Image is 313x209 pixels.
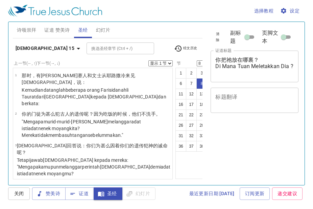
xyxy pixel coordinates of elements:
wg3756: membasuh [48,132,123,138]
button: 23 [196,110,207,120]
span: 设定 [282,7,299,15]
span: 赞美诗 [38,189,60,198]
wg3862: nenek moyang [22,126,123,138]
wg3845: adat istiadat [22,119,141,138]
wg846: 不 [141,111,161,117]
wg4675: 门徒 [31,111,161,117]
p: Kemudian [22,87,170,107]
button: 经文历史 [170,43,201,54]
span: 经文历史 [174,44,197,53]
span: 递交建议 [278,189,297,198]
wg3862: 呢？因为 [84,111,160,117]
p: 你的 [22,111,170,117]
wg611: 说 [17,143,168,155]
b: [DEMOGRAPHIC_DATA] 15 [16,44,74,53]
span: 3 [15,143,17,147]
button: 11 [175,89,186,99]
wg3004: ： [81,80,86,85]
wg5330: dan [22,87,166,106]
iframe: from-child [208,120,282,183]
button: 22 [186,110,197,120]
p: 那时 [22,72,170,86]
button: 圣经 [94,187,122,200]
button: 27 [186,120,197,131]
button: 关闭 [8,187,30,200]
label: 上一节 (←, ↑) 下一节 (→, ↓) [14,61,60,65]
textarea: 你把祂放在哪裏？ Di Mana Tuan Meletakkan Dia ? [215,57,294,76]
span: 圣经 [99,189,117,198]
wg3004: : [38,101,39,106]
span: 2 [15,112,17,115]
button: 3 [196,68,207,79]
wg2068: 饭 [108,111,161,117]
button: 8 [196,78,207,89]
span: 诗颂崇拜 [17,26,37,34]
wg2036: [DEMOGRAPHIC_DATA] kepada mereka [17,157,171,176]
span: 页脚文本 [262,29,280,45]
wg3538: tidak [38,132,123,138]
wg3752: makan [106,132,123,138]
wg5101: kamupun [17,164,171,176]
button: 37 [186,141,197,152]
wg2036: ：你们 [17,143,168,155]
wg5495: 。 [156,111,161,117]
button: [DEMOGRAPHIC_DATA] 15 [13,42,85,55]
span: 证道 赞美诗 [44,26,70,34]
button: 12 [186,89,197,99]
wg2424: ，说 [72,80,86,85]
wg5119: ，有[PERSON_NAME]赛人 [22,73,135,85]
span: 幻灯片 [96,26,111,34]
button: 33 [196,130,207,141]
span: 证道 [71,189,89,198]
button: 证道 [65,187,94,200]
wg4245: 的遗传 [70,111,161,117]
span: 1 [15,73,17,77]
button: 18 [196,99,207,110]
button: 选择教程 [251,5,276,17]
label: 节 [175,61,181,65]
p: [DEMOGRAPHIC_DATA] [17,142,171,156]
button: 36 [175,141,186,152]
button: 38 [196,141,207,152]
wg1122: dari [22,94,166,106]
wg1785: 呢？ [17,150,26,155]
button: 13 [196,89,207,99]
button: 6 [175,78,186,89]
wg3538: tangan [72,132,123,138]
button: 清除 [211,30,225,44]
button: 1 [175,68,186,79]
wg1302: 犯 [55,111,160,117]
wg4334: beberapa orang Farisi [22,87,166,106]
button: 16 [175,99,186,110]
wg5216: ? [71,171,74,176]
button: 7 [186,78,197,89]
wg5119: datanglah [22,87,166,106]
p: Tetapi [17,157,171,177]
wg575: [GEOGRAPHIC_DATA] [22,94,166,106]
wg5495: sebelum [88,132,123,138]
button: 赞美诗 [32,187,66,200]
span: 最近更新日期 [DATE] [189,189,235,198]
wg2424: 回答 [17,143,168,155]
span: 订阅更新 [245,189,265,198]
wg3862: nenek moyangmu [33,171,74,176]
wg2068: ." [121,132,123,138]
a: 订阅更新 [240,187,270,200]
wg4675: melanggar [22,119,141,138]
wg3101: 为甚么 [41,111,161,117]
span: 关闭 [14,189,24,198]
wg1063: 吃 [103,111,161,117]
button: 26 [175,120,186,131]
wg3538: 手 [151,111,161,117]
button: 21 [175,110,186,120]
wg740: 的时候 [113,111,161,117]
button: 28 [196,120,207,131]
wg5210: melanggar [17,164,171,176]
button: 17 [186,99,197,110]
wg846: : "Mengapa [17,157,171,176]
button: 设定 [279,5,302,17]
p: "Mengapa [22,118,170,139]
span: 圣经 [78,26,88,34]
wg2414: kepada [DEMOGRAPHIC_DATA] [22,94,166,106]
a: 最近更新日期 [DATE] [187,187,237,200]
